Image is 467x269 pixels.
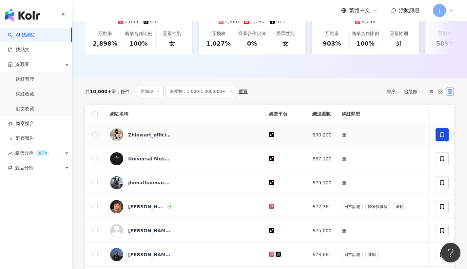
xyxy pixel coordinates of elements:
[436,39,455,48] div: 509%
[390,31,408,37] div: 受眾性別
[206,39,231,48] div: 1,027%
[15,57,29,72] span: 資源庫
[212,31,225,37] div: 互動率
[439,7,440,14] span: J
[396,39,402,48] div: 男
[352,31,379,37] div: 商業合作比例
[365,203,390,210] span: 醫療與健康
[128,251,171,258] div: [PERSON_NAME]
[128,132,171,138] div: Zhlowart_official
[16,106,34,112] a: 貼文收藏
[110,224,259,237] a: KOL Avatar[PERSON_NAME] 👸🇸🇬
[150,18,159,25] div: 452
[110,200,259,213] a: KOL Avatar[PERSON_NAME] • [PERSON_NAME]
[282,39,288,48] div: 女
[356,39,375,48] div: 100%
[307,243,337,267] td: 673,661
[128,227,171,234] div: [PERSON_NAME] 👸🇸🇬
[110,248,123,261] img: KOL Avatar
[342,251,363,258] span: 日常話題
[163,31,181,37] div: 受眾性別
[325,31,339,37] div: 互動率
[276,31,295,37] div: 受眾性別
[166,86,236,97] span: 追蹤數：1,000-1,000,000+
[247,39,257,48] div: 0%
[8,135,34,142] a: 洞察報告
[128,179,171,186] div: jhonathanmacarilaophoto
[105,105,264,123] th: 網紅名稱
[90,89,111,94] span: 10,000+
[93,39,117,48] div: 2,898%
[307,171,337,195] td: 679,100
[8,151,12,155] span: rise
[399,7,420,13] span: 活動訊息
[438,31,452,37] div: 互動率
[250,18,264,25] div: 1,280
[110,200,123,213] img: KOL Avatar
[110,128,259,141] a: KOL AvatarZhlowart_official
[307,123,337,147] td: 690,200
[276,18,285,25] div: 317
[365,251,379,258] span: 運動
[16,91,34,97] a: 網紅收藏
[35,150,50,156] div: BETA
[125,31,152,37] div: 商業合作比例
[98,31,112,37] div: 互動率
[137,86,164,97] span: 新加坡
[361,18,376,25] div: 8,799
[110,128,123,141] img: KOL Avatar
[307,105,337,123] th: 總追蹤數
[15,160,33,175] span: 競品分析
[238,31,266,37] div: 商業合作比例
[264,105,307,123] th: 經營平台
[129,39,148,48] div: 100%
[128,203,165,210] div: [PERSON_NAME] • [PERSON_NAME]
[342,203,363,210] span: 日常話題
[15,146,50,160] span: 趨勢分析
[307,195,337,219] td: 677,361
[124,18,138,25] div: 2,659
[307,219,337,243] td: 675,000
[386,86,427,97] div: 排序：
[393,203,406,210] span: 運動
[5,9,40,22] img: logo
[349,7,370,14] span: 繁體中文
[169,39,175,48] div: 女
[404,86,423,97] span: 追蹤數
[116,89,134,94] span: 條件 ：
[307,147,337,171] td: 687,100
[441,243,460,262] iframe: Help Scout Beacon - Open
[8,32,35,38] a: searchAI 找網紅
[85,89,116,94] div: 共 筆
[128,155,171,162] div: Universal Music SG
[110,248,259,261] a: KOL Avatar[PERSON_NAME]
[239,89,248,94] div: 重置
[8,120,34,127] a: 商案媒合
[110,224,123,237] img: KOL Avatar
[16,76,34,83] a: 網紅管理
[110,152,259,165] a: KOL AvatarUniversal Music SG
[110,152,123,165] img: KOL Avatar
[110,176,259,189] a: KOL Avatarjhonathanmacarilaophoto
[8,47,29,53] a: 找貼文
[225,18,239,25] div: 2,880
[323,39,341,48] div: 903%
[110,176,123,189] img: KOL Avatar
